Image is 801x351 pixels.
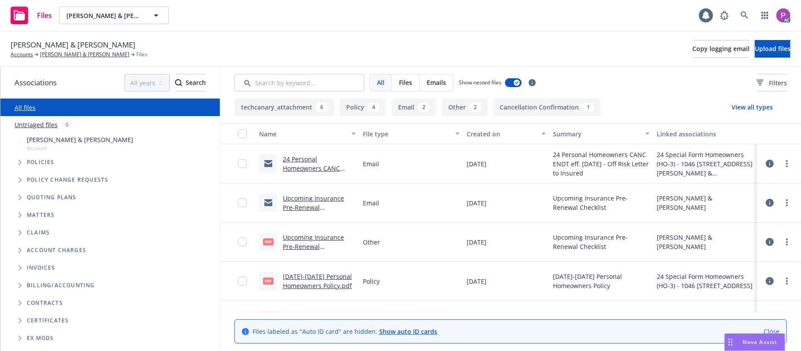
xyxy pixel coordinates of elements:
[37,12,52,19] span: Files
[238,159,247,168] input: Toggle Row Selected
[27,177,108,183] span: Policy change requests
[238,277,247,285] input: Toggle Row Selected
[418,102,430,112] div: 2
[368,102,380,112] div: 4
[27,248,86,253] span: Account charges
[467,198,486,208] span: [DATE]
[15,103,36,112] a: All files
[736,7,753,24] a: Search
[27,318,69,323] span: Certificates
[782,237,792,247] a: more
[657,129,753,139] div: Linked associations
[175,74,206,91] button: SearchSearch
[755,40,790,58] button: Upload files
[653,123,757,144] button: Linked associations
[657,168,753,178] div: [PERSON_NAME] & [PERSON_NAME]
[467,277,486,286] span: [DATE]
[427,78,446,87] span: Emails
[234,74,364,91] input: Search by keyword...
[234,99,334,116] button: techcanary_attachment
[757,78,787,88] span: Filters
[263,238,274,245] span: pdf
[27,144,133,152] span: Account
[363,198,379,208] span: Email
[283,155,346,200] a: 24 Personal Homeowners CANC ENDT eff. [DATE] - Off Risk Letter to Insured.eml
[7,3,55,28] a: Files
[391,99,436,116] button: Email
[256,123,359,144] button: Name
[582,102,594,112] div: 1
[363,129,450,139] div: File type
[769,78,787,88] span: Filters
[782,276,792,286] a: more
[442,99,488,116] button: Other
[283,272,352,290] a: [DATE]-[DATE] Personal Homeowners Policy.pdf
[657,194,753,212] div: [PERSON_NAME] & [PERSON_NAME]
[467,159,486,168] span: [DATE]
[469,102,481,112] div: 2
[717,99,787,116] button: View all types
[175,74,206,91] div: Search
[776,8,790,22] img: photo
[175,79,182,86] svg: Search
[399,78,412,87] span: Files
[27,195,77,200] span: Quoting plans
[359,123,463,144] button: File type
[27,160,55,165] span: Policies
[238,238,247,246] input: Toggle Row Selected
[553,150,650,178] span: 24 Personal Homeowners CANC ENDT eff. [DATE] - Off Risk Letter to Insured
[553,129,640,139] div: Summary
[553,194,650,212] span: Upcoming Insurance Pre-Renewal Checklist
[657,150,753,168] div: 24 Special Form Homeowners (HO-3) - 1046 [STREET_ADDRESS]
[11,39,135,51] span: [PERSON_NAME] & [PERSON_NAME]
[692,44,750,53] span: Copy logging email
[756,7,774,24] a: Switch app
[27,336,54,341] span: Ex Mods
[363,159,379,168] span: Email
[467,129,537,139] div: Created on
[66,11,143,20] span: [PERSON_NAME] & [PERSON_NAME]
[27,212,55,218] span: Matters
[467,238,486,247] span: [DATE]
[340,99,386,116] button: Policy
[493,99,601,116] button: Cancellation Confirmation
[363,277,380,286] span: Policy
[782,197,792,208] a: more
[27,265,55,271] span: Invoices
[0,133,220,277] div: Tree Example
[725,334,736,351] div: Drag to move
[259,129,346,139] div: Name
[238,198,247,207] input: Toggle Row Selected
[238,129,247,138] input: Select all
[15,120,58,129] a: Untriaged files
[463,123,550,144] button: Created on
[459,79,501,86] span: Show nested files
[549,123,653,144] button: Summary
[27,300,63,306] span: Contracts
[15,77,57,88] span: Associations
[782,158,792,169] a: more
[283,233,344,260] a: Upcoming Insurance Pre-Renewal Checklist.pdf
[553,233,650,251] span: Upcoming Insurance Pre-Renewal Checklist
[553,272,650,290] span: [DATE]-[DATE] Personal Homeowners Policy
[657,233,753,251] div: [PERSON_NAME] & [PERSON_NAME]
[136,51,147,58] span: Files
[61,120,73,130] div: 0
[657,272,753,290] div: 24 Special Form Homeowners (HO-3) - 1046 [STREET_ADDRESS]
[377,78,384,87] span: All
[27,230,50,235] span: Claims
[657,311,753,329] div: [PERSON_NAME] & [PERSON_NAME]
[283,194,344,221] a: Upcoming Insurance Pre-Renewal Checklist.msg
[59,7,169,24] button: [PERSON_NAME] & [PERSON_NAME]
[764,327,779,336] a: Close
[716,7,733,24] a: Report a Bug
[316,102,328,112] div: 6
[27,283,95,288] span: Billing/Accounting
[724,333,785,351] button: Nova Assist
[40,51,129,58] a: [PERSON_NAME] & [PERSON_NAME]
[743,338,778,346] span: Nova Assist
[11,51,33,58] a: Accounts
[757,74,787,91] button: Filters
[27,135,133,144] span: [PERSON_NAME] & [PERSON_NAME]
[263,278,274,284] span: pdf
